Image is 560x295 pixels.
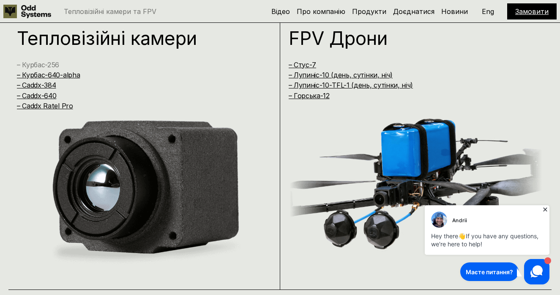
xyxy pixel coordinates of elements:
a: – Caddx-384 [17,81,56,89]
a: Новини [441,7,468,16]
a: Доєднатися [393,7,434,16]
a: Продукти [352,7,386,16]
a: – Курбас-256 [17,61,59,69]
a: – Стус-7 [289,61,316,69]
p: Eng [482,8,494,15]
h1: Тепловізійні камери [17,29,256,47]
h1: FPV Дрони [289,29,528,47]
a: Відео [271,7,290,16]
a: – Лупиніс-10 (день, сутінки, ніч) [289,71,393,79]
a: – Горська-12 [289,91,330,100]
a: Про компанію [297,7,345,16]
a: – Лупиніс-10-TFL-1 (день, сутінки, ніч) [289,81,413,89]
p: Тепловізійні камери та FPV [64,8,156,15]
a: – Caddx-640 [17,91,56,100]
a: – Caddx Ratel Pro [17,102,73,110]
a: – Курбас-640-alpha [17,71,80,79]
a: Замовити [515,7,549,16]
iframe: HelpCrunch [423,203,552,287]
